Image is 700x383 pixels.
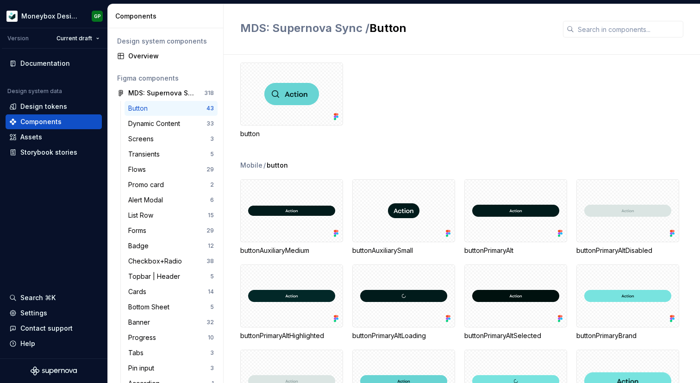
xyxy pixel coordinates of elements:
div: Assets [20,132,42,142]
div: Banner [128,318,154,327]
a: Alert Modal6 [125,193,218,207]
a: Supernova Logo [31,366,77,376]
div: Search ⌘K [20,293,56,302]
a: List Row15 [125,208,218,223]
div: Mobile [240,161,262,170]
div: 29 [206,227,214,234]
img: 9de6ca4a-8ec4-4eed-b9a2-3d312393a40a.png [6,11,18,22]
div: buttonPrimaryAlt [464,246,567,255]
div: 33 [206,120,214,127]
div: Topbar | Header [128,272,184,281]
a: Components [6,114,102,129]
span: Current draft [56,35,92,42]
div: buttonPrimaryAltSelected [464,331,567,340]
div: Contact support [20,324,73,333]
div: Screens [128,134,157,144]
div: 38 [206,257,214,265]
div: buttonPrimaryAltDisabled [576,246,679,255]
a: Tabs3 [125,345,218,360]
div: Design tokens [20,102,67,111]
div: Cards [128,287,150,296]
div: Bottom Sheet [128,302,173,312]
div: button [240,63,343,138]
div: buttonPrimaryAltHighlighted [240,331,343,340]
div: buttonPrimaryAltDisabled [576,179,679,255]
div: Settings [20,308,47,318]
a: Bottom Sheet5 [125,300,218,314]
div: 6 [210,196,214,204]
div: Design system components [117,37,214,46]
div: buttonAuxiliarySmall [352,246,455,255]
a: Assets [6,130,102,144]
a: Badge12 [125,239,218,253]
div: 2 [210,181,214,188]
div: buttonPrimaryAltLoading [352,331,455,340]
a: Transients5 [125,147,218,162]
a: Forms29 [125,223,218,238]
div: 43 [206,105,214,112]
div: Help [20,339,35,348]
div: 29 [206,166,214,173]
div: Components [115,12,219,21]
div: 5 [210,273,214,280]
div: Documentation [20,59,70,68]
input: Search in components... [574,21,683,38]
a: Design tokens [6,99,102,114]
div: Dynamic Content [128,119,184,128]
div: Tabs [128,348,147,358]
div: Promo card [128,180,168,189]
a: Progress10 [125,330,218,345]
div: Button [128,104,151,113]
div: Figma components [117,74,214,83]
a: Flows29 [125,162,218,177]
a: Dynamic Content33 [125,116,218,131]
span: / [263,161,266,170]
a: Button43 [125,101,218,116]
div: 10 [208,334,214,341]
a: Documentation [6,56,102,71]
a: Banner32 [125,315,218,330]
div: 32 [206,319,214,326]
div: GP [94,13,101,20]
h2: Button [240,21,552,36]
a: Pin input3 [125,361,218,376]
div: Checkbox+Radio [128,257,186,266]
div: 5 [210,303,214,311]
div: Transients [128,150,163,159]
button: Contact support [6,321,102,336]
div: buttonAuxiliaryMedium [240,179,343,255]
a: Cards14 [125,284,218,299]
a: Overview [113,49,218,63]
div: buttonAuxiliaryMedium [240,246,343,255]
button: Moneybox Design SystemGP [2,6,106,26]
div: button [240,129,343,138]
div: Storybook stories [20,148,77,157]
div: Design system data [7,88,62,95]
div: Badge [128,241,152,251]
div: Version [7,35,29,42]
div: buttonAuxiliarySmall [352,179,455,255]
div: buttonPrimaryBrand [576,264,679,340]
div: 3 [210,364,214,372]
span: MDS: Supernova Sync / [240,21,369,35]
a: Storybook stories [6,145,102,160]
a: Screens3 [125,132,218,146]
div: MDS: Supernova Sync [128,88,197,98]
a: Settings [6,306,102,320]
div: 15 [208,212,214,219]
div: buttonPrimaryAltHighlighted [240,264,343,340]
div: 12 [208,242,214,250]
div: Moneybox Design System [21,12,81,21]
div: 3 [210,135,214,143]
div: Alert Modal [128,195,167,205]
div: 14 [208,288,214,295]
div: Forms [128,226,150,235]
button: Current draft [52,32,104,45]
div: 318 [204,89,214,97]
button: Search ⌘K [6,290,102,305]
span: button [267,161,288,170]
div: buttonPrimaryAlt [464,179,567,255]
a: Promo card2 [125,177,218,192]
div: 5 [210,151,214,158]
div: Overview [128,51,214,61]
